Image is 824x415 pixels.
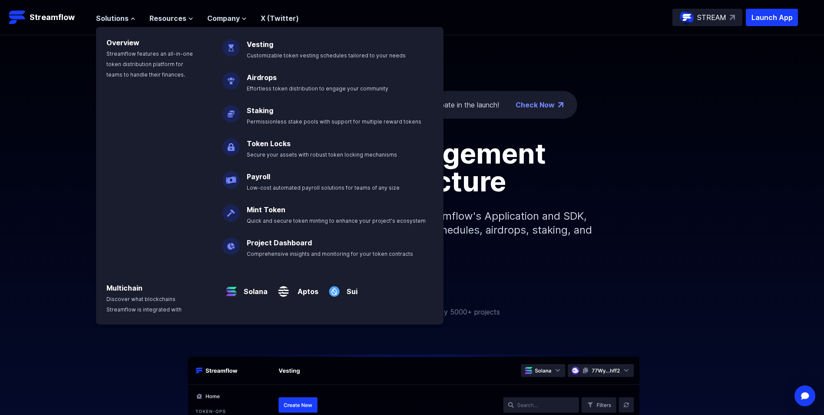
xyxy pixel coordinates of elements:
[222,231,240,255] img: Project Dashboard
[222,131,240,156] img: Token Locks
[247,85,388,92] span: Effortless token distribution to engage your community
[222,32,240,57] img: Vesting
[222,164,240,189] img: Payroll
[247,52,406,59] span: Customizable token vesting schedules tailored to your needs
[413,307,500,317] p: Trusted by 5000+ projects
[247,40,273,49] a: Vesting
[207,13,240,23] span: Company
[149,13,193,23] button: Resources
[697,12,726,23] p: STREAM
[275,276,292,300] img: Aptos
[247,73,277,82] a: Airdrops
[30,11,75,23] p: Streamflow
[680,10,694,24] img: streamflow-logo-circle.png
[516,100,555,110] a: Check Now
[325,276,343,300] img: Sui
[247,238,312,247] a: Project Dashboard
[222,65,240,90] img: Airdrops
[207,13,247,23] button: Company
[746,9,798,26] button: Launch App
[672,9,742,26] a: STREAM
[106,50,193,78] span: Streamflow features an all-in-one token distribution platform for teams to handle their finances.
[247,118,421,125] span: Permissionless stake pools with support for multiple reward tokens
[247,151,397,158] span: Secure your assets with robust token locking mechanisms
[247,184,400,191] span: Low-cost automated payroll solutions for teams of any size
[247,205,285,214] a: Mint Token
[247,139,291,148] a: Token Locks
[261,14,299,23] a: X (Twitter)
[96,13,129,23] span: Solutions
[343,279,357,297] a: Sui
[292,279,318,297] a: Aptos
[9,9,87,26] a: Streamflow
[106,284,142,292] a: Multichain
[106,38,139,47] a: Overview
[794,385,815,406] div: Open Intercom Messenger
[106,296,182,313] span: Discover what blockchains Streamflow is integrated with
[558,102,563,107] img: top-right-arrow.png
[222,197,240,222] img: Mint Token
[9,9,26,26] img: Streamflow Logo
[730,15,735,20] img: top-right-arrow.svg
[247,106,273,115] a: Staking
[222,98,240,123] img: Staking
[96,13,136,23] button: Solutions
[247,172,270,181] a: Payroll
[247,251,413,257] span: Comprehensive insights and monitoring for your token contracts
[247,218,426,224] span: Quick and secure token minting to enhance your project's ecosystem
[222,276,240,300] img: Solana
[240,279,268,297] a: Solana
[149,13,186,23] span: Resources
